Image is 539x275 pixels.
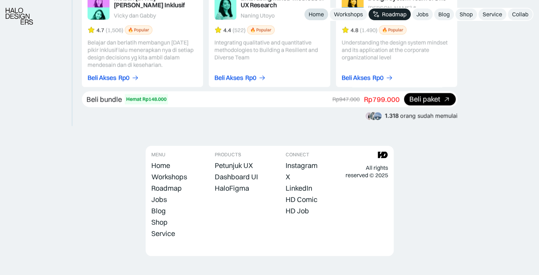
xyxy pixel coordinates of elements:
a: Beli AksesRp0 [88,74,139,82]
div: All rights reserved © 2025 [345,164,388,179]
div: Beli Akses [342,74,370,82]
span: 1.318 [385,112,399,119]
a: Service [151,228,175,238]
div: Rp0 [245,74,256,82]
div: Rp0 [118,74,129,82]
a: Workshops [151,172,187,181]
div: Beli bundle [86,95,122,104]
a: Blog [151,206,166,215]
a: Shop [455,9,477,20]
div: Rp947.000 [332,95,360,103]
div: Petunjuk UX [215,161,253,169]
a: Service [478,9,506,20]
a: HaloFigma [215,183,249,193]
div: LinkedIn [286,184,312,192]
div: Home [151,161,170,169]
a: Roadmap [151,183,182,193]
div: Roadmap [382,11,406,18]
div: MENU [151,151,165,157]
div: Jobs [416,11,428,18]
div: Beli Akses [214,74,243,82]
div: orang sudah memulai [385,112,457,119]
div: Workshops [334,11,363,18]
div: Roadmap [151,184,182,192]
div: Service [483,11,502,18]
div: Shop [460,11,473,18]
a: Blog [434,9,454,20]
div: Blog [438,11,450,18]
a: Jobs [151,194,167,204]
a: LinkedIn [286,183,312,193]
a: Workshops [330,9,367,20]
div: Collab [512,11,528,18]
a: Roadmap [369,9,411,20]
div: Jobs [151,195,167,203]
a: Beli bundleHemat Rp148.000Rp947.000Rp799.000Beli paket [82,91,457,107]
div: Shop [151,218,168,226]
div: Beli paket [409,95,440,103]
div: Hemat Rp148.000 [126,95,167,103]
div: Instagram [286,161,318,169]
a: Shop [151,217,168,227]
a: Home [151,160,170,170]
div: Blog [151,206,166,215]
a: Home [304,9,328,20]
a: HD Comic [286,194,318,204]
div: Beli Akses [88,74,116,82]
a: Petunjuk UX [215,160,253,170]
a: Instagram [286,160,318,170]
div: HD Job [286,206,309,215]
div: PRODUCTS [215,151,241,157]
a: Beli AksesRp0 [214,74,266,82]
div: Rp0 [372,74,383,82]
div: HaloFigma [215,184,249,192]
div: Rp799.000 [364,95,400,104]
a: Beli AksesRp0 [342,74,393,82]
div: HD Comic [286,195,318,203]
div: Service [151,229,175,237]
a: Collab [508,9,533,20]
a: HD Job [286,206,309,215]
a: X [286,172,290,181]
div: Home [309,11,324,18]
div: CONNECT [286,151,309,157]
a: Dashboard UI [215,172,258,181]
a: Jobs [412,9,433,20]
